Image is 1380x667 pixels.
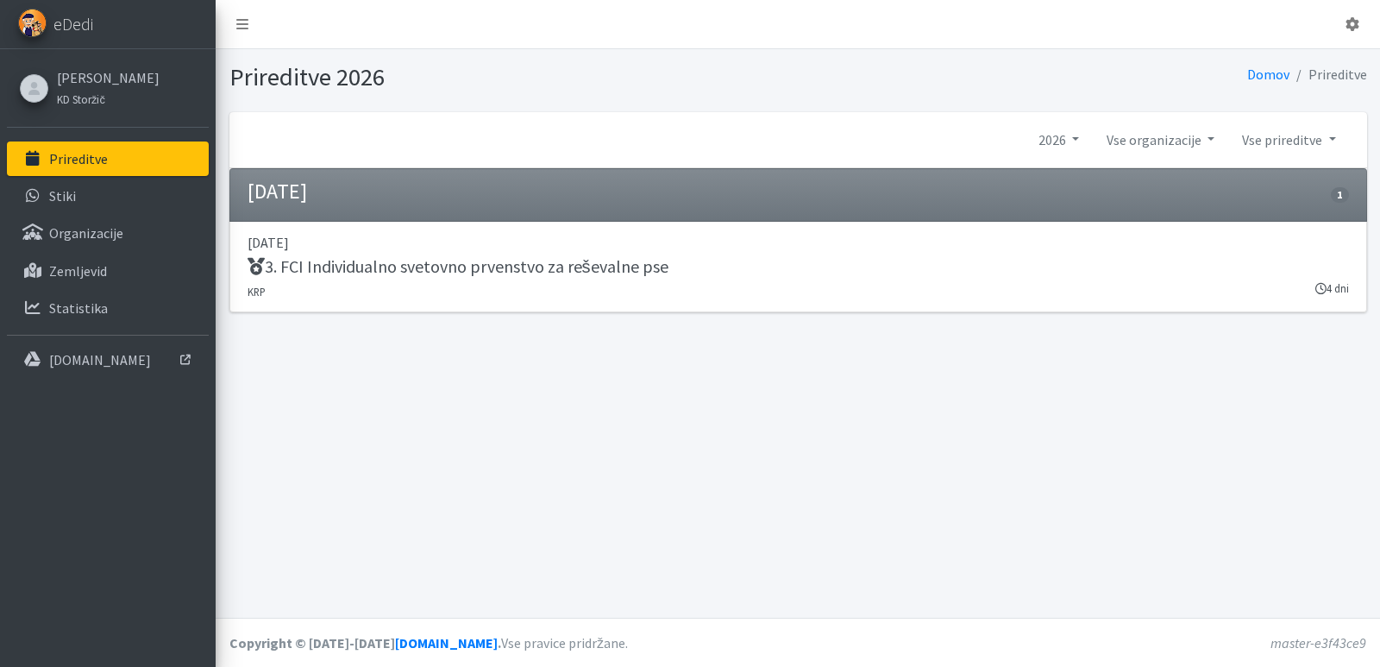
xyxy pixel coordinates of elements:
[18,9,47,37] img: eDedi
[248,256,668,277] h5: 3. FCI Individualno svetovno prvenstvo za reševalne pse
[7,254,209,288] a: Zemljevid
[7,291,209,325] a: Statistika
[229,634,501,651] strong: Copyright © [DATE]-[DATE] .
[57,67,160,88] a: [PERSON_NAME]
[1093,123,1228,157] a: Vse organizacije
[7,343,209,377] a: [DOMAIN_NAME]
[57,88,160,109] a: KD Storžič
[395,634,498,651] a: [DOMAIN_NAME]
[49,150,108,167] p: Prireditve
[229,62,792,92] h1: Prireditve 2026
[7,179,209,213] a: Stiki
[229,222,1367,312] a: [DATE] 3. FCI Individualno svetovno prvenstvo za reševalne pse KRP 4 dni
[248,179,307,205] h4: [DATE]
[49,262,107,280] p: Zemljevid
[1315,280,1349,297] small: 4 dni
[49,187,76,205] p: Stiki
[248,285,266,299] small: KRP
[1270,634,1366,651] em: master-e3f43ce9
[7,142,209,176] a: Prireditve
[7,216,209,250] a: Organizacije
[216,618,1380,667] footer: Vse pravice pridržane.
[53,11,93,37] span: eDedi
[49,351,151,368] p: [DOMAIN_NAME]
[49,224,123,242] p: Organizacije
[1247,66,1289,83] a: Domov
[49,299,108,317] p: Statistika
[1331,187,1348,203] span: 1
[248,232,1349,253] p: [DATE]
[1289,62,1367,87] li: Prireditve
[57,92,105,106] small: KD Storžič
[1025,123,1093,157] a: 2026
[1228,123,1349,157] a: Vse prireditve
